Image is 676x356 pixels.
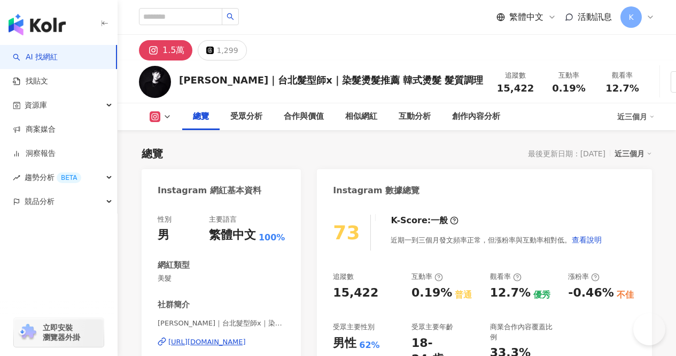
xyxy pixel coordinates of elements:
[13,124,56,135] a: 商案媒合
[333,222,360,244] div: 73
[455,289,472,301] div: 普通
[9,14,66,35] img: logo
[25,165,81,190] span: 趨勢分析
[533,289,550,301] div: 優秀
[452,110,500,123] div: 創作內容分析
[333,185,419,196] div: Instagram 數據總覽
[179,73,483,87] div: [PERSON_NAME]｜台北髮型師x｜染髮燙髮推薦 韓式燙髮 髮質調理
[490,322,558,342] div: 商業合作內容覆蓋比例
[490,285,531,301] div: 12.7%
[572,236,602,244] span: 查看說明
[552,83,585,94] span: 0.19%
[139,66,171,98] img: KOL Avatar
[43,323,80,342] span: 立即安裝 瀏覽器外掛
[259,232,285,244] span: 100%
[227,13,234,20] span: search
[139,40,192,60] button: 1.5萬
[142,146,163,161] div: 總覽
[158,185,261,196] div: Instagram 網紅基本資料
[209,227,256,244] div: 繁體中文
[333,335,356,352] div: 男性
[497,82,534,94] span: 15,422
[571,229,602,251] button: 查看說明
[17,324,38,341] img: chrome extension
[359,339,379,351] div: 62%
[13,76,48,87] a: 找貼文
[399,110,431,123] div: 互動分析
[548,70,589,81] div: 互動率
[193,110,209,123] div: 總覽
[333,272,354,282] div: 追蹤數
[25,190,55,214] span: 競品分析
[602,70,642,81] div: 觀看率
[13,148,56,159] a: 洞察報告
[13,174,20,181] span: rise
[158,260,190,271] div: 網紅類型
[25,93,47,117] span: 資源庫
[578,12,612,22] span: 活動訊息
[633,313,665,345] iframe: Help Scout Beacon - Open
[158,274,285,283] span: 美髮
[411,322,453,332] div: 受眾主要年齡
[617,289,634,301] div: 不佳
[14,318,104,347] a: chrome extension立即安裝 瀏覽器外掛
[13,52,58,63] a: searchAI 找網紅
[158,215,172,224] div: 性別
[333,285,378,301] div: 15,422
[568,272,600,282] div: 漲粉率
[158,337,285,347] a: [URL][DOMAIN_NAME]
[568,285,613,301] div: -0.46%
[391,215,459,226] div: K-Score :
[198,40,246,60] button: 1,299
[345,110,377,123] div: 相似網紅
[158,319,285,328] span: [PERSON_NAME]｜台北髮型師x｜染髮燙髮推薦 韓式燙髮 髮質調理 | [PERSON_NAME]
[57,172,81,183] div: BETA
[617,108,655,125] div: 近三個月
[230,110,262,123] div: 受眾分析
[216,43,238,58] div: 1,299
[615,147,652,161] div: 近三個月
[391,229,602,251] div: 近期一到三個月發文頻率正常，但漲粉率與互動率相對低。
[431,215,448,226] div: 一般
[490,272,522,282] div: 觀看率
[528,149,605,158] div: 最後更新日期：[DATE]
[605,83,639,94] span: 12.7%
[411,272,443,282] div: 互動率
[209,215,237,224] div: 主要語言
[495,70,535,81] div: 追蹤數
[509,11,543,23] span: 繁體中文
[162,43,184,58] div: 1.5萬
[168,337,246,347] div: [URL][DOMAIN_NAME]
[158,227,169,244] div: 男
[158,299,190,310] div: 社群簡介
[333,322,375,332] div: 受眾主要性別
[411,285,452,301] div: 0.19%
[628,11,633,23] span: K
[284,110,324,123] div: 合作與價值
